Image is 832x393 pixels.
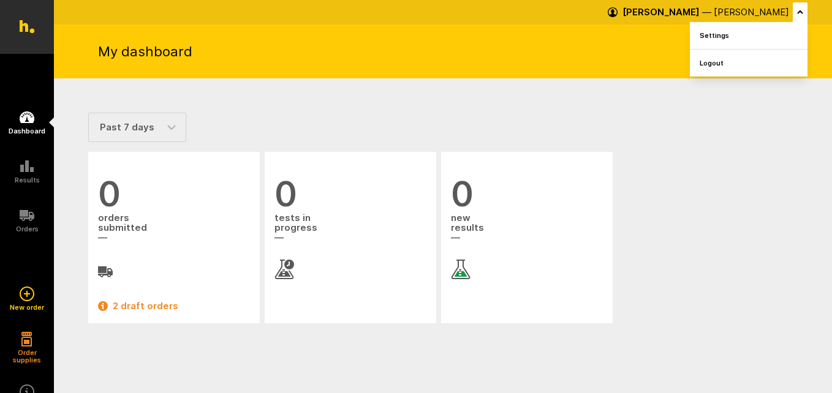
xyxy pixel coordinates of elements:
span: 0 [98,176,250,212]
button: [PERSON_NAME] — [PERSON_NAME] [608,2,807,22]
a: 0 newresults [451,176,603,279]
span: tests in progress [274,212,426,245]
a: 0 tests inprogress [274,176,426,279]
a: Settings [690,22,807,49]
h1: My dashboard [98,42,192,61]
h5: Order supplies [9,349,45,364]
span: orders submitted [98,212,250,245]
span: 0 [274,176,426,212]
span: — [PERSON_NAME] [702,6,789,18]
a: 2 draft orders [98,299,250,313]
h5: Results [15,176,40,184]
a: 0 orderssubmitted [98,176,250,279]
a: Logout [690,50,807,77]
strong: [PERSON_NAME] [622,6,700,18]
h5: New order [10,304,44,311]
h5: Orders [16,225,39,233]
span: 0 [451,176,603,212]
span: new results [451,212,603,245]
h5: Dashboard [9,127,45,135]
